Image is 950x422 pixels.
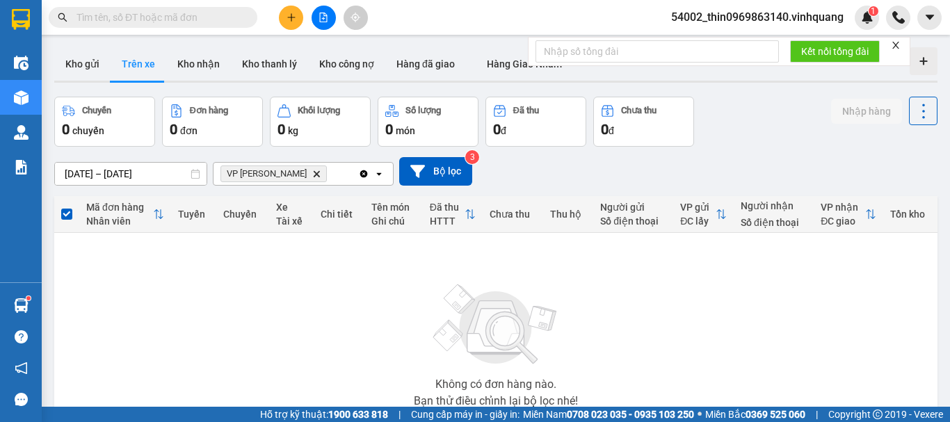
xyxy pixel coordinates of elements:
[15,330,28,343] span: question-circle
[287,13,296,22] span: plus
[861,11,873,24] img: icon-new-feature
[371,216,415,227] div: Ghi chú
[288,125,298,136] span: kg
[435,379,556,390] div: Không có đơn hàng nào.
[924,11,936,24] span: caret-down
[260,407,388,422] span: Hỗ trợ kỹ thuật:
[567,409,694,420] strong: 0708 023 035 - 0935 103 250
[536,40,779,63] input: Nhập số tổng đài
[490,209,536,220] div: Chưa thu
[220,165,327,182] span: VP Linh Đàm, close by backspace
[396,125,415,136] span: món
[741,217,807,228] div: Số điện thoại
[705,407,805,422] span: Miền Bắc
[14,56,29,70] img: warehouse-icon
[873,409,883,419] span: copyright
[15,393,28,406] span: message
[328,409,388,420] strong: 1900 633 818
[917,6,942,30] button: caret-down
[321,209,357,220] div: Chi tiết
[465,150,479,164] sup: 3
[351,13,360,22] span: aim
[298,106,340,115] div: Khối lượng
[86,216,153,227] div: Nhân viên
[162,97,263,147] button: Đơn hàng0đơn
[277,121,285,138] span: 0
[790,40,880,63] button: Kết nối tổng đài
[485,97,586,147] button: Đã thu0đ
[871,6,876,16] span: 1
[15,362,28,375] span: notification
[82,106,111,115] div: Chuyến
[62,121,70,138] span: 0
[821,202,865,213] div: VP nhận
[411,407,520,422] span: Cung cấp máy in - giấy in:
[550,209,586,220] div: Thu hộ
[58,13,67,22] span: search
[190,106,228,115] div: Đơn hàng
[227,168,307,179] span: VP Linh Đàm
[54,47,111,81] button: Kho gửi
[831,99,902,124] button: Nhập hàng
[14,125,29,140] img: warehouse-icon
[270,97,371,147] button: Khối lượng0kg
[54,97,155,147] button: Chuyến0chuyến
[312,6,336,30] button: file-add
[746,409,805,420] strong: 0369 525 060
[319,13,328,22] span: file-add
[816,407,818,422] span: |
[741,200,807,211] div: Người nhận
[399,157,472,186] button: Bộ lọc
[72,125,104,136] span: chuyến
[373,168,385,179] svg: open
[600,216,666,227] div: Số điện thoại
[405,106,441,115] div: Số lượng
[55,163,207,185] input: Select a date range.
[12,9,30,30] img: logo-vxr
[378,97,478,147] button: Số lượng0món
[279,6,303,30] button: plus
[223,209,261,220] div: Chuyến
[660,8,855,26] span: 54002_thin0969863140.vinhquang
[330,167,331,181] input: Selected VP Linh Đàm.
[14,298,29,313] img: warehouse-icon
[621,106,657,115] div: Chưa thu
[308,47,385,81] button: Kho công nợ
[673,196,734,233] th: Toggle SortBy
[426,276,565,373] img: svg+xml;base64,PHN2ZyBjbGFzcz0ibGlzdC1wbHVnX19zdmciIHhtbG5zPSJodHRwOi8vd3d3LnczLm9yZy8yMDAwL3N2Zy...
[801,44,869,59] span: Kết nối tổng đài
[430,202,465,213] div: Đã thu
[493,121,501,138] span: 0
[601,121,609,138] span: 0
[821,216,865,227] div: ĐC giao
[430,216,465,227] div: HTTT
[166,47,231,81] button: Kho nhận
[869,6,878,16] sup: 1
[385,47,466,81] button: Hàng đã giao
[312,170,321,178] svg: Delete
[79,196,171,233] th: Toggle SortBy
[276,216,307,227] div: Tài xế
[593,97,694,147] button: Chưa thu0đ
[170,121,177,138] span: 0
[891,40,901,50] span: close
[814,196,883,233] th: Toggle SortBy
[892,11,905,24] img: phone-icon
[680,202,716,213] div: VP gửi
[178,209,209,220] div: Tuyến
[358,168,369,179] svg: Clear all
[26,296,31,300] sup: 1
[77,10,241,25] input: Tìm tên, số ĐT hoặc mã đơn
[501,125,506,136] span: đ
[111,47,166,81] button: Trên xe
[398,407,401,422] span: |
[180,125,198,136] span: đơn
[680,216,716,227] div: ĐC lấy
[14,90,29,105] img: warehouse-icon
[609,125,614,136] span: đ
[600,202,666,213] div: Người gửi
[371,202,415,213] div: Tên món
[86,202,153,213] div: Mã đơn hàng
[523,407,694,422] span: Miền Nam
[890,209,931,220] div: Tồn kho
